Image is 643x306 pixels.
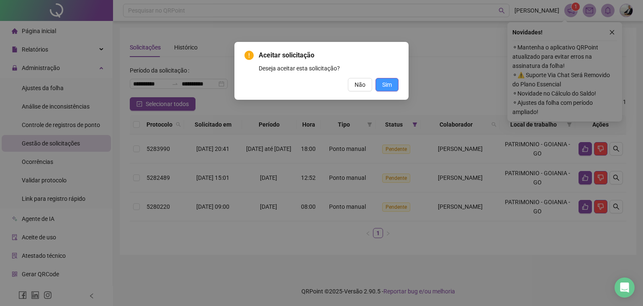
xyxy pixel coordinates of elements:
div: Deseja aceitar esta solicitação? [259,64,399,73]
button: Não [348,78,372,91]
button: Sim [376,78,399,91]
div: Open Intercom Messenger [615,277,635,298]
span: Não [355,80,365,89]
span: exclamation-circle [244,51,254,60]
span: Sim [382,80,392,89]
span: Aceitar solicitação [259,50,399,60]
